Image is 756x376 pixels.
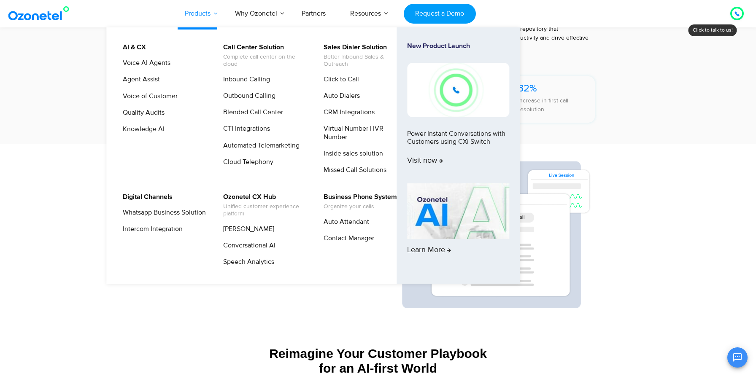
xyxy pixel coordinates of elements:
[117,124,166,134] a: Knowledge AI
[407,63,509,117] img: New-Project-17.png
[404,4,476,24] a: Request a Demo
[727,347,748,368] button: Open chat
[318,42,408,69] a: Sales Dialer SolutionBetter Inbound Sales & Outreach
[407,246,451,255] span: Learn More
[117,107,166,118] a: Quality Audits
[117,192,174,202] a: Digital Channels
[318,165,388,175] a: Missed Call Solutions
[318,107,376,118] a: CRM Integrations
[218,192,308,219] a: Ozonetel CX HubUnified customer experience platform
[324,54,407,68] span: Better Inbound Sales & Outreach
[117,42,147,53] a: AI & CX
[144,346,612,376] div: Reimagine Your Customer Playbook for an AI-first World
[117,74,161,85] a: Agent Assist
[223,54,306,68] span: Complete call center on the cloud
[318,91,361,101] a: Auto Dialers
[318,124,408,142] a: Virtual Number | IVR Number
[218,42,308,69] a: Call Center SolutionComplete call center on the cloud
[407,156,443,166] span: Visit now
[218,91,277,101] a: Outbound Calling
[117,58,172,68] a: Voice AI Agents
[407,183,509,239] img: AI
[324,203,397,210] span: Organize your calls
[318,74,360,85] a: Click to Call
[117,91,179,102] a: Voice of Customer
[518,96,595,114] p: increase in first call resolution
[407,42,509,180] a: New Product LaunchPower Instant Conversations with Customers using CXi SwitchVisit now
[218,124,271,134] a: CTI Integrations
[518,82,537,94] span: 32%
[218,107,284,118] a: Blended Call Center
[218,140,301,151] a: Automated Telemarketing
[218,240,277,251] a: Conversational AI
[407,183,509,269] a: Learn More
[318,233,375,244] a: Contact Manager
[218,74,271,85] a: Inbound Calling
[318,192,398,212] a: Business Phone SystemOrganize your calls
[218,224,275,234] a: [PERSON_NAME]
[318,217,370,227] a: Auto Attendant
[218,257,275,267] a: Speech Analytics
[117,224,184,234] a: Intercom Integration
[318,148,384,159] a: Inside sales solution
[117,207,207,218] a: Whatsapp Business Solution
[218,157,275,167] a: Cloud Telephony
[223,203,306,218] span: Unified customer experience platform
